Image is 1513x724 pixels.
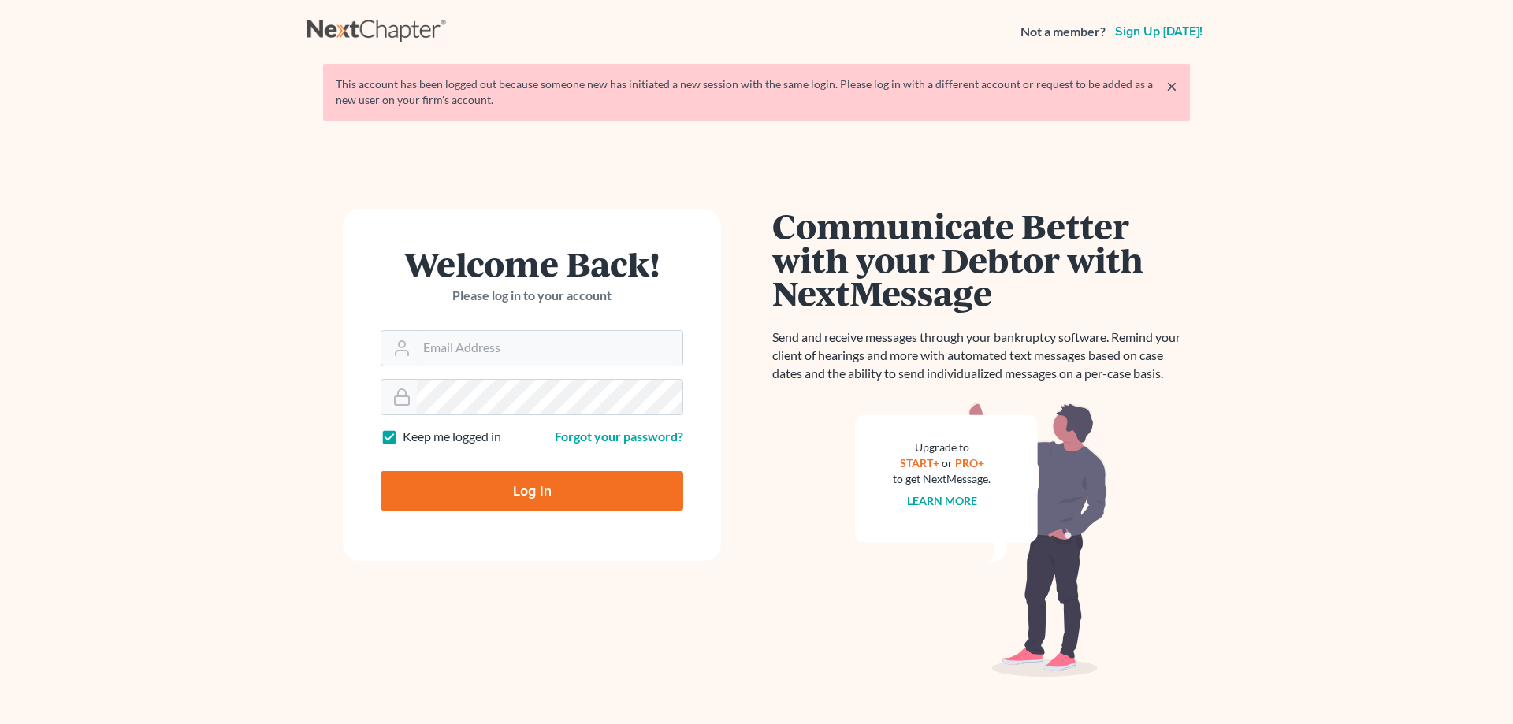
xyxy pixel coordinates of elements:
a: Sign up [DATE]! [1112,25,1206,38]
img: nextmessage_bg-59042aed3d76b12b5cd301f8e5b87938c9018125f34e5fa2b7a6b67550977c72.svg [855,402,1107,678]
p: Send and receive messages through your bankruptcy software. Remind your client of hearings and mo... [772,329,1190,383]
span: or [942,456,953,470]
a: × [1166,76,1177,95]
div: Upgrade to [893,440,991,455]
a: Learn more [907,494,977,507]
a: Forgot your password? [555,429,683,444]
a: START+ [900,456,939,470]
h1: Welcome Back! [381,247,683,280]
div: This account has been logged out because someone new has initiated a new session with the same lo... [336,76,1177,108]
p: Please log in to your account [381,287,683,305]
a: PRO+ [955,456,984,470]
h1: Communicate Better with your Debtor with NextMessage [772,209,1190,310]
input: Log In [381,471,683,511]
div: to get NextMessage. [893,471,991,487]
strong: Not a member? [1020,23,1106,41]
label: Keep me logged in [403,428,501,446]
input: Email Address [417,331,682,366]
